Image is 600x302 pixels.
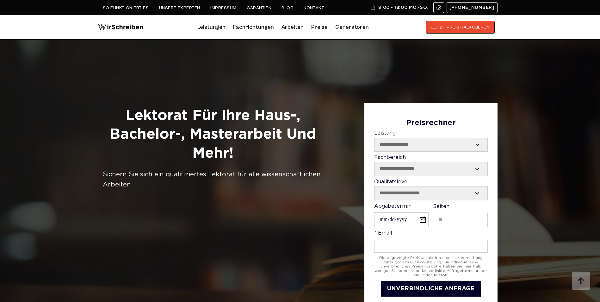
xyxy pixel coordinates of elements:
label: Qualitätslevel [374,179,488,200]
div: Preisrechner [374,119,488,128]
select: Leistung [374,138,487,151]
a: Preise [311,24,328,30]
input: Abgabetermin [374,212,429,227]
div: Sichern Sie sich ein qualifiziertes Lektorat für alle wissenschaftlichen Arbeiten. [103,169,323,190]
a: Generatoren [335,22,369,32]
span: UNVERBINDLICHE ANFRAGE [387,286,474,291]
a: Fachrichtungen [233,22,274,32]
a: Kontakt [304,5,324,10]
a: Impressum [210,5,237,10]
h1: Lektorat für Ihre Haus-, Bachelor-, Masterarbeit und mehr! [103,106,323,163]
a: Unsere Experten [159,5,200,10]
select: Fachbereich [374,162,487,175]
form: Contact form [374,119,488,297]
a: So funktioniert es [103,5,149,10]
img: button top [572,272,591,291]
button: UNVERBINDLICHE ANFRAGE [381,281,481,297]
button: JETZT PREIS KALKULIEREN [426,21,495,34]
select: Qualitätslevel [374,186,487,200]
span: [PHONE_NUMBER] [449,5,495,10]
label: * Email [374,230,488,252]
a: Blog [281,5,294,10]
input: * Email [374,240,488,253]
img: Schedule [370,5,376,10]
a: Arbeiten [281,22,304,32]
img: Email [436,5,441,10]
a: [PHONE_NUMBER] [447,2,498,13]
span: Seiten [433,204,449,209]
a: Garantien [247,5,271,10]
a: Leistungen [197,22,226,32]
div: Die angezeigte Preiskalkulation dient zur Vermittlung einer groben Preisvorstellung. Ein individu... [374,256,488,278]
span: 9:00 - 18:00 Mo.-So. [378,5,428,10]
label: Leistung [374,130,488,152]
label: Abgabetermin [374,204,429,228]
img: logo wirschreiben [98,21,143,34]
label: Fachbereich [374,155,488,176]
